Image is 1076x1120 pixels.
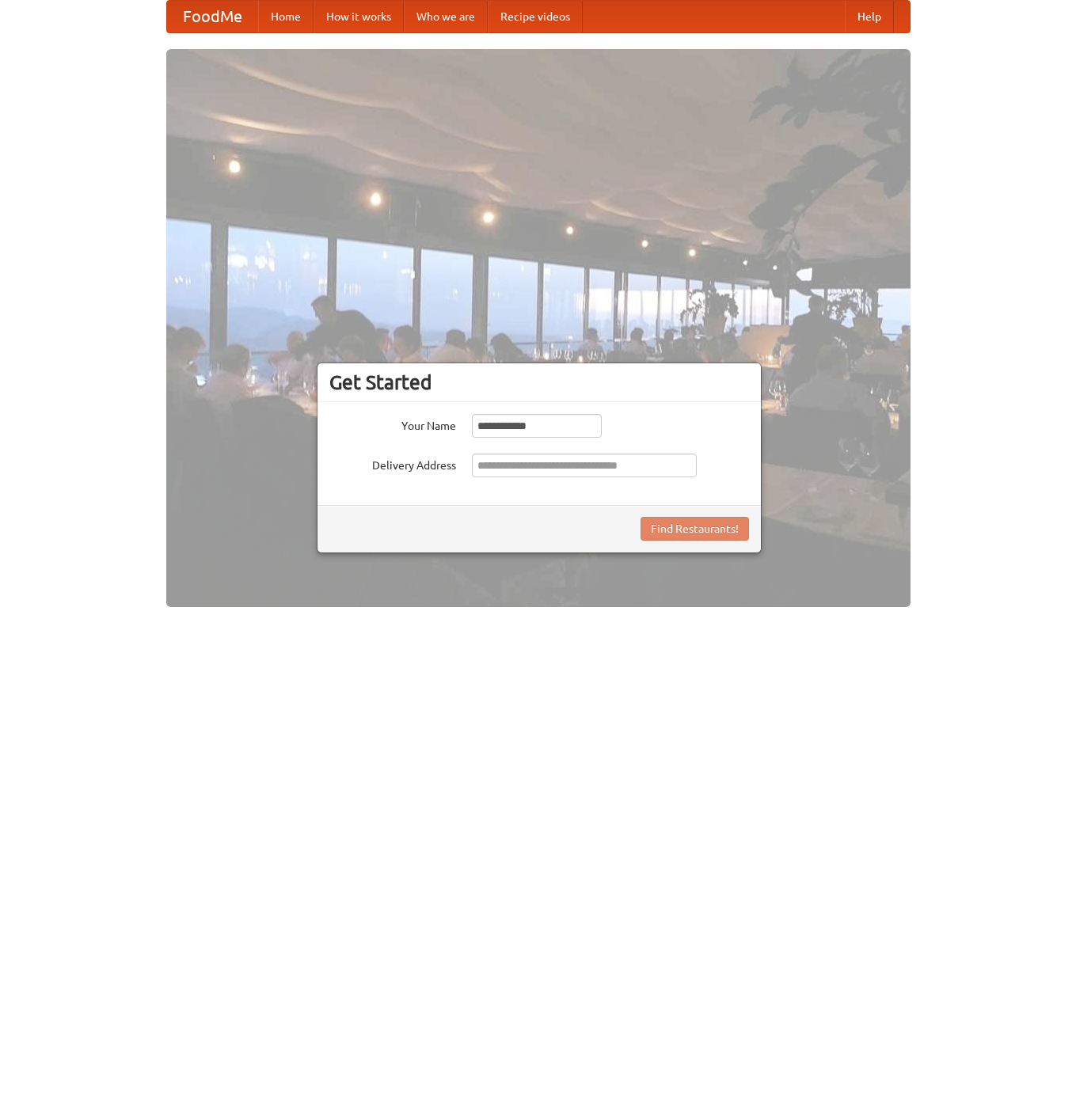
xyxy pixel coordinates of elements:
[329,414,456,434] label: Your Name
[258,1,314,32] a: Home
[404,1,488,32] a: Who we are
[329,370,749,394] h3: Get Started
[329,454,456,473] label: Delivery Address
[167,1,258,32] a: FoodMe
[641,517,749,541] button: Find Restaurants!
[845,1,894,32] a: Help
[488,1,583,32] a: Recipe videos
[314,1,404,32] a: How it works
